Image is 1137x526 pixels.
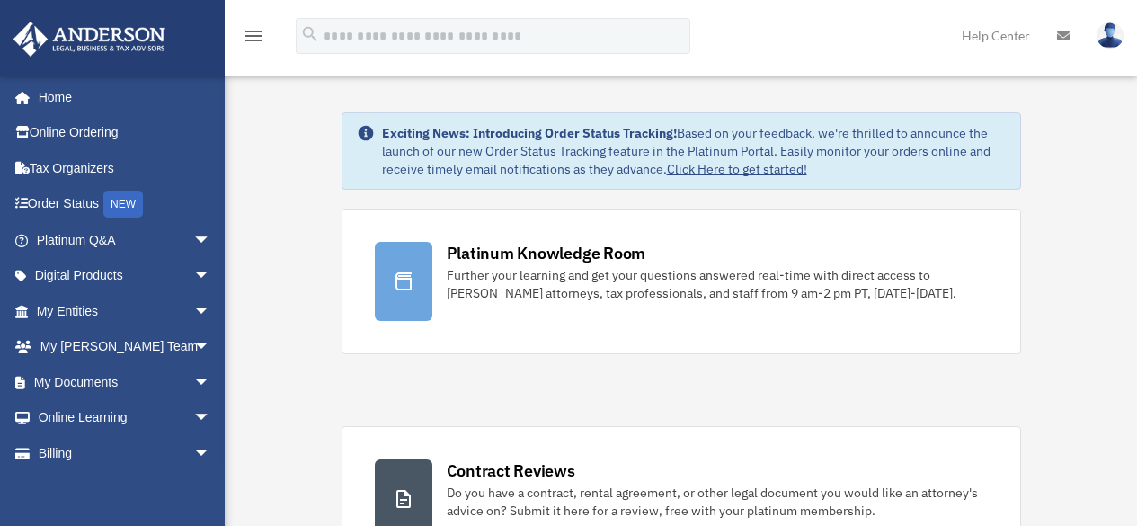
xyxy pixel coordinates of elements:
a: Platinum Q&Aarrow_drop_down [13,222,238,258]
span: arrow_drop_down [193,222,229,259]
a: menu [243,31,264,47]
a: Home [13,79,229,115]
img: Anderson Advisors Platinum Portal [8,22,171,57]
strong: Exciting News: Introducing Order Status Tracking! [382,125,677,141]
a: Online Ordering [13,115,238,151]
img: User Pic [1097,22,1124,49]
a: My [PERSON_NAME] Teamarrow_drop_down [13,329,238,365]
span: arrow_drop_down [193,400,229,437]
div: Platinum Knowledge Room [447,242,646,264]
a: My Entitiesarrow_drop_down [13,293,238,329]
span: arrow_drop_down [193,258,229,295]
div: Contract Reviews [447,459,575,482]
span: arrow_drop_down [193,435,229,472]
div: Do you have a contract, rental agreement, or other legal document you would like an attorney's ad... [447,484,988,520]
a: My Documentsarrow_drop_down [13,364,238,400]
a: Online Learningarrow_drop_down [13,400,238,436]
a: Digital Productsarrow_drop_down [13,258,238,294]
a: Tax Organizers [13,150,238,186]
a: Order StatusNEW [13,186,238,223]
span: arrow_drop_down [193,293,229,330]
div: Based on your feedback, we're thrilled to announce the launch of our new Order Status Tracking fe... [382,124,1006,178]
span: arrow_drop_down [193,329,229,366]
div: NEW [103,191,143,218]
div: Further your learning and get your questions answered real-time with direct access to [PERSON_NAM... [447,266,988,302]
a: Click Here to get started! [667,161,807,177]
a: Billingarrow_drop_down [13,435,238,471]
a: Platinum Knowledge Room Further your learning and get your questions answered real-time with dire... [342,209,1021,354]
i: menu [243,25,264,47]
span: arrow_drop_down [193,364,229,401]
i: search [300,24,320,44]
